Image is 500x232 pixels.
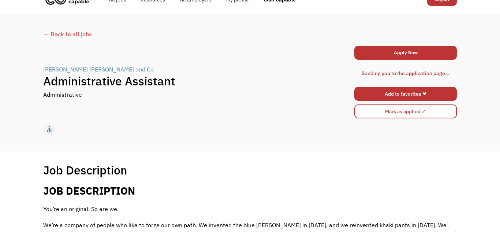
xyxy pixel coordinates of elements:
a: Apply Now [354,46,457,60]
div: Sending you to the application page... [362,69,449,78]
a: [PERSON_NAME] [PERSON_NAME] and Co [43,65,156,74]
b: JOB DESCRIPTION [43,184,135,198]
h1: Administrative Assistant [43,74,354,88]
div: Administrative [43,90,82,99]
form: Mark as applied form [354,103,457,120]
div: accessible [45,124,53,135]
a: Add to favorites ❤ [354,87,457,101]
input: Mark as applied ✓ [354,104,457,118]
p: You’re an original. So are we. [43,205,457,213]
div: [PERSON_NAME] [PERSON_NAME] and Co [43,65,154,74]
h1: Job Description [43,163,127,177]
div: Apply Form success [354,62,457,85]
a: ← Back to all jobs [43,30,457,38]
